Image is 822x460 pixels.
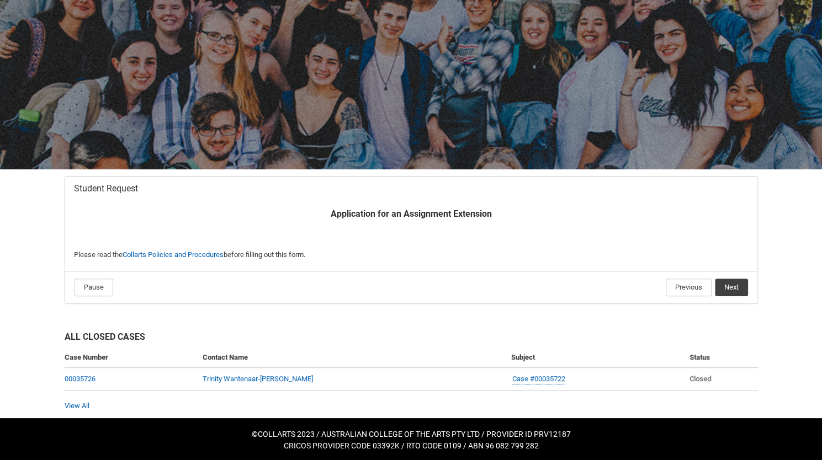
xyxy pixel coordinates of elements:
[512,373,565,385] a: Case #00035722
[690,375,711,383] span: Closed
[65,375,96,383] a: 00035726
[65,347,199,368] th: Case Number
[715,279,748,296] button: Next
[331,208,492,219] b: Application for an Assignment Extension
[74,183,138,194] span: Student Request
[65,330,758,347] h2: All Closed Cases
[65,176,758,304] article: Redu_Student_Request flow
[75,279,113,296] button: Pause
[198,347,506,368] th: Contact Name
[123,250,224,259] a: Collarts Policies and Procedures
[74,249,749,260] p: Please read the before filling out this form.
[685,347,757,368] th: Status
[65,402,89,410] a: View All Cases
[203,375,313,383] a: Trinity Wantenaar-[PERSON_NAME]
[666,279,712,296] button: Previous
[507,347,686,368] th: Subject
